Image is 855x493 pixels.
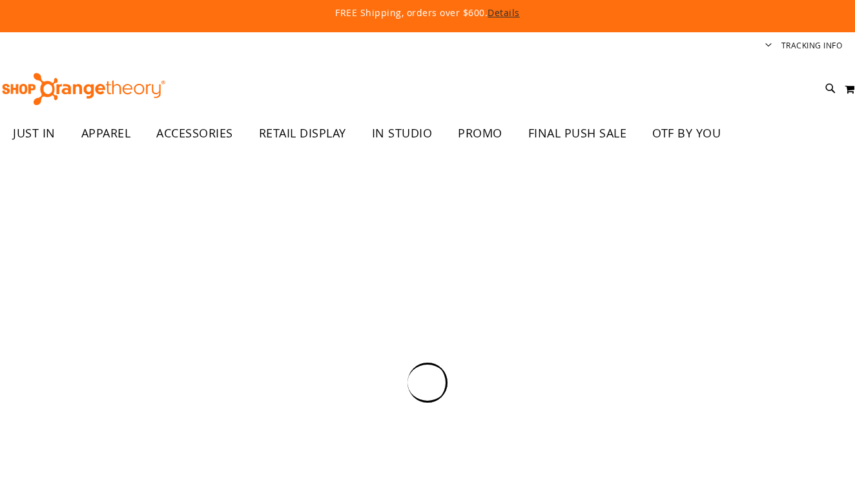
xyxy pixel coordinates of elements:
[68,119,144,148] a: APPAREL
[156,119,233,148] span: ACCESSORIES
[445,119,515,148] a: PROMO
[359,119,446,148] a: IN STUDIO
[652,119,721,148] span: OTF BY YOU
[515,119,640,148] a: FINAL PUSH SALE
[372,119,433,148] span: IN STUDIO
[488,6,520,19] a: Details
[259,119,346,148] span: RETAIL DISPLAY
[246,119,359,148] a: RETAIL DISPLAY
[143,119,246,148] a: ACCESSORIES
[81,119,131,148] span: APPAREL
[639,119,734,148] a: OTF BY YOU
[13,119,56,148] span: JUST IN
[781,40,843,51] a: Tracking Info
[528,119,627,148] span: FINAL PUSH SALE
[458,119,502,148] span: PROMO
[765,40,772,52] button: Account menu
[48,6,807,19] p: FREE Shipping, orders over $600.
